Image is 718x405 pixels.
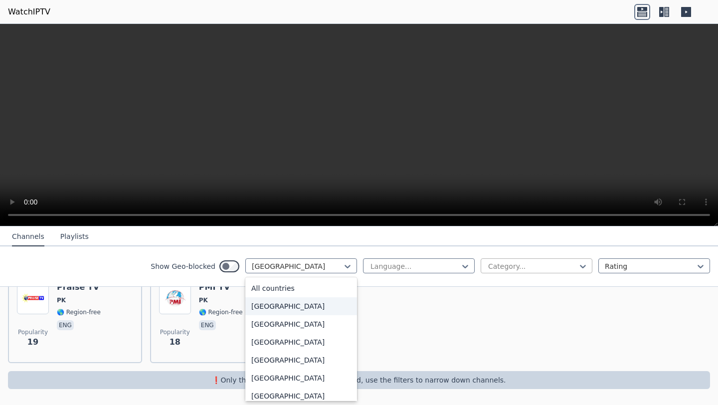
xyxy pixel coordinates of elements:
div: [GEOGRAPHIC_DATA] [245,387,357,405]
p: ❗️Only the first 250 channels are returned, use the filters to narrow down channels. [12,375,706,385]
div: [GEOGRAPHIC_DATA] [245,369,357,387]
div: [GEOGRAPHIC_DATA] [245,351,357,369]
span: PK [57,296,66,304]
div: [GEOGRAPHIC_DATA] [245,315,357,333]
span: 19 [27,336,38,348]
button: Channels [12,227,44,246]
span: 18 [170,336,180,348]
label: Show Geo-blocked [151,261,215,271]
h6: PMI TV [199,282,243,292]
p: eng [57,320,74,330]
button: Playlists [60,227,89,246]
div: [GEOGRAPHIC_DATA] [245,333,357,351]
span: 🌎 Region-free [57,308,101,316]
span: PK [199,296,208,304]
img: PMI TV [159,282,191,314]
span: 🌎 Region-free [199,308,243,316]
div: All countries [245,279,357,297]
h6: Praise TV [57,282,101,292]
img: Praise TV [17,282,49,314]
p: eng [199,320,216,330]
a: WatchIPTV [8,6,50,18]
div: [GEOGRAPHIC_DATA] [245,297,357,315]
span: Popularity [160,328,190,336]
span: Popularity [18,328,48,336]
